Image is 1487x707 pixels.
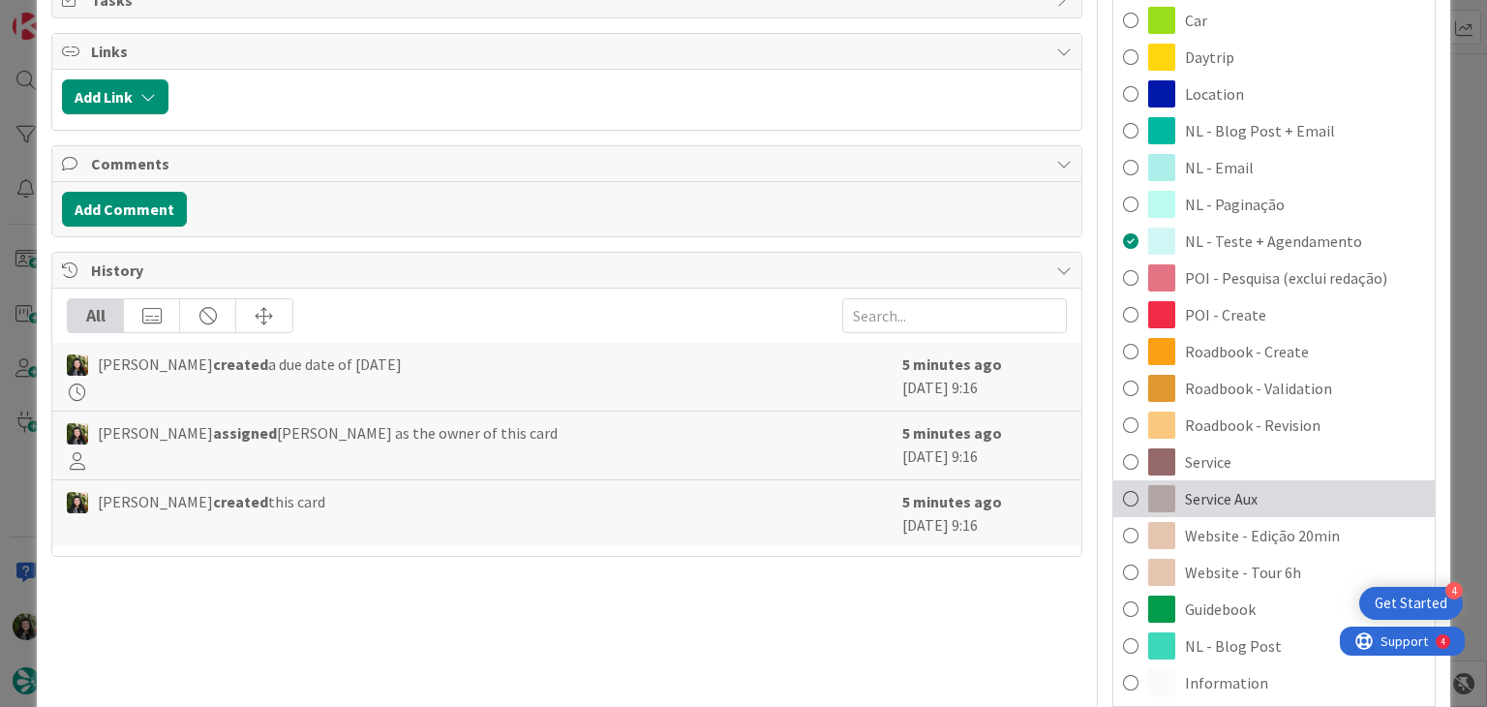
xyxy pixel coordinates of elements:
div: 4 [101,8,106,23]
span: Comments [91,152,1046,175]
div: [DATE] 9:16 [902,353,1067,401]
span: Daytrip [1185,46,1234,69]
span: Roadbook - Revision [1185,414,1320,437]
span: [PERSON_NAME] a due date of [DATE] [98,353,402,376]
button: Add Link [62,79,168,114]
img: BC [67,354,88,376]
span: History [91,259,1046,282]
img: BC [67,492,88,513]
span: NL - Blog Post + Email [1185,119,1335,142]
span: Guidebook [1185,598,1256,621]
b: 5 minutes ago [902,354,1002,374]
span: Service Aux [1185,487,1258,510]
span: NL - Blog Post [1185,634,1282,658]
input: Search... [842,298,1067,333]
div: All [68,299,124,332]
button: Add Comment [62,192,187,227]
div: Get Started [1375,594,1447,613]
span: Links [91,40,1046,63]
span: Support [41,3,88,26]
span: [PERSON_NAME] this card [98,490,325,513]
span: Location [1185,82,1244,106]
div: 4 [1445,582,1463,599]
b: created [213,354,268,374]
span: Website - Edição 20min [1185,524,1340,547]
span: [PERSON_NAME] [PERSON_NAME] as the owner of this card [98,421,558,445]
span: NL - Teste + Agendamento [1185,230,1362,253]
b: assigned [213,423,277,443]
span: Roadbook - Create [1185,340,1309,363]
span: Information [1185,671,1268,694]
span: POI - Pesquisa (exclui redação) [1185,266,1387,290]
div: [DATE] 9:16 [902,490,1067,537]
img: BC [67,423,88,445]
span: NL - Paginação [1185,193,1285,216]
span: Service [1185,450,1231,474]
div: [DATE] 9:16 [902,421,1067,470]
span: Website - Tour 6h [1185,561,1301,584]
span: NL - Email [1185,156,1254,179]
span: Roadbook - Validation [1185,377,1332,400]
b: 5 minutes ago [902,423,1002,443]
b: 5 minutes ago [902,492,1002,511]
b: created [213,492,268,511]
div: Open Get Started checklist, remaining modules: 4 [1359,587,1463,620]
span: POI - Create [1185,303,1266,326]
span: Car [1185,9,1207,32]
